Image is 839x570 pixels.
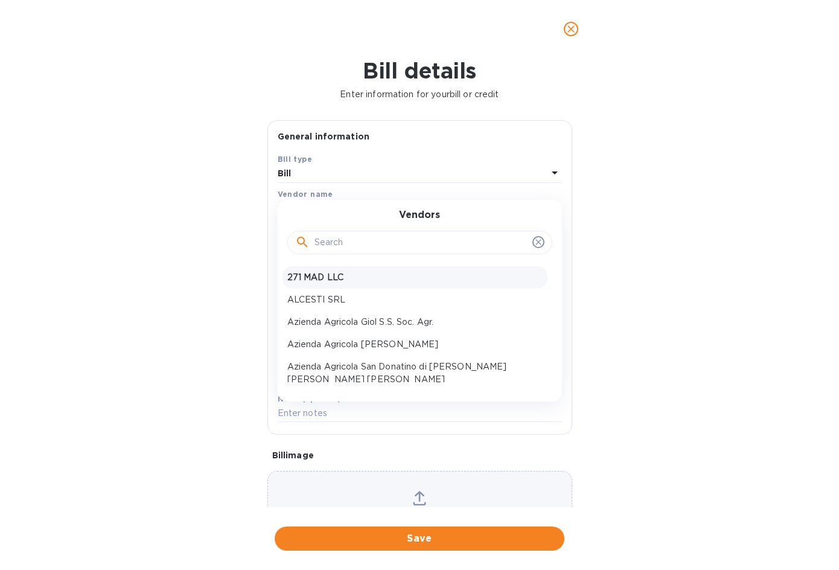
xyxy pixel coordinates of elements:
p: 271 MAD LLC [287,271,543,284]
p: Azienda Agricola [PERSON_NAME] [287,338,543,351]
b: Vendor name [278,190,333,199]
button: close [557,14,585,43]
b: General information [278,132,370,141]
b: Bill [278,168,292,178]
h3: Vendors [399,210,440,221]
button: Save [275,527,564,551]
p: Select vendor name [278,202,362,215]
span: Save [284,531,555,546]
p: Enter information for your bill or credit [10,88,829,101]
label: Notes (optional) [278,395,341,403]
p: ALCESTI SRL [287,293,543,306]
p: Azienda Agricola Giol S.S. Soc. Agr. [287,316,543,328]
p: Bill image [272,449,567,461]
p: Azienda Agricola San Donatino di [PERSON_NAME] [PERSON_NAME] [PERSON_NAME] [287,360,543,386]
h1: Bill details [10,58,829,83]
input: Search [314,234,528,252]
input: Enter notes [278,405,562,423]
b: Bill type [278,155,313,164]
